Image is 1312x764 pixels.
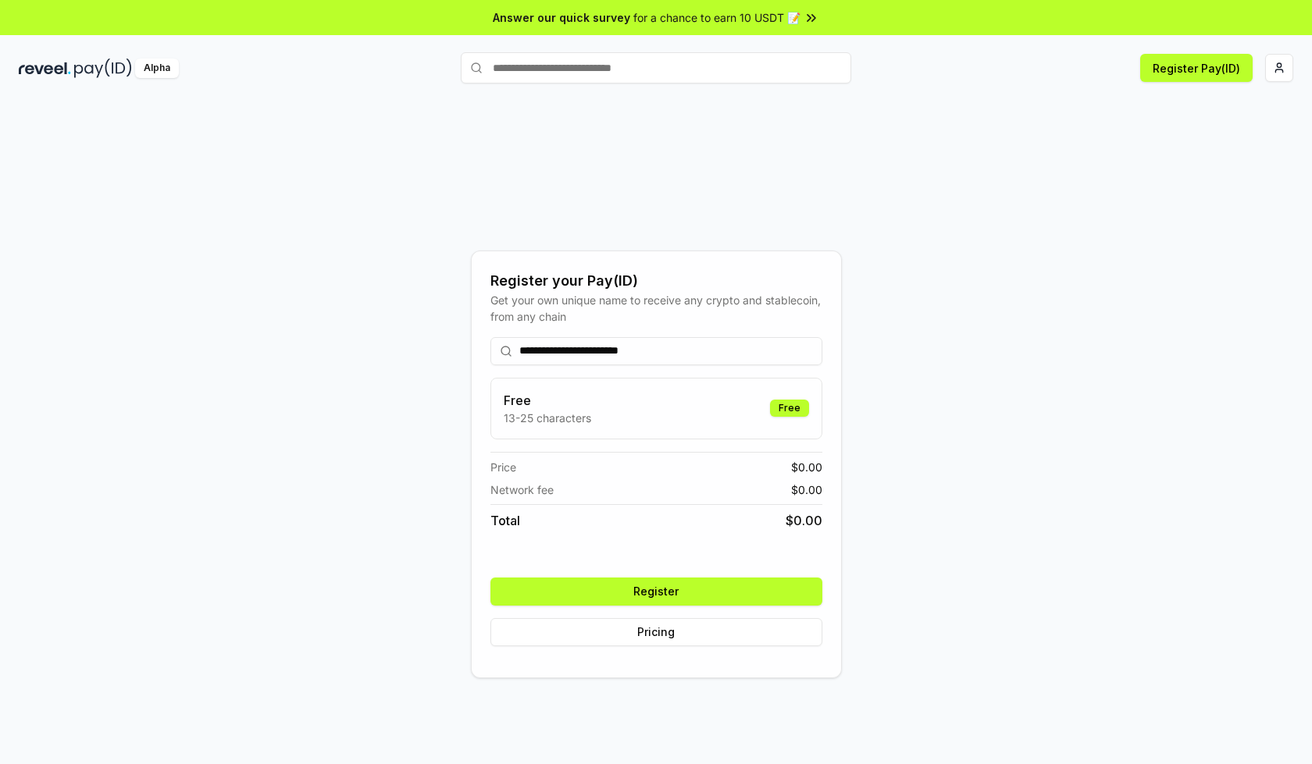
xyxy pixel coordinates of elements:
p: 13-25 characters [504,410,591,426]
button: Register [490,577,822,606]
h3: Free [504,391,591,410]
span: $ 0.00 [791,459,822,475]
img: reveel_dark [19,59,71,78]
button: Register Pay(ID) [1140,54,1253,82]
span: $ 0.00 [786,511,822,530]
span: Network fee [490,481,554,498]
span: $ 0.00 [791,481,822,498]
div: Register your Pay(ID) [490,270,822,292]
span: Total [490,511,520,530]
div: Free [770,400,809,417]
span: Answer our quick survey [493,9,630,26]
img: pay_id [74,59,132,78]
div: Get your own unique name to receive any crypto and stablecoin, from any chain [490,292,822,325]
button: Pricing [490,618,822,646]
span: Price [490,459,516,475]
span: for a chance to earn 10 USDT 📝 [633,9,800,26]
div: Alpha [135,59,179,78]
